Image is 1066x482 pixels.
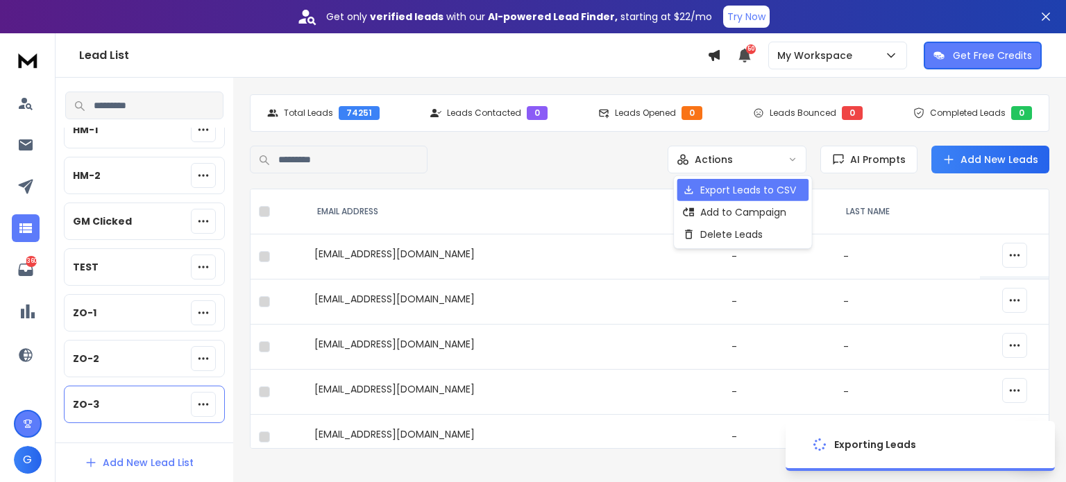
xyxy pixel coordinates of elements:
[339,106,380,120] div: 74251
[727,10,765,24] p: Try Now
[924,42,1042,69] button: Get Free Credits
[314,382,715,402] div: [EMAIL_ADDRESS][DOMAIN_NAME]
[79,47,707,64] h1: Lead List
[835,234,943,279] td: -
[73,397,99,411] p: ZO-3
[314,247,715,266] div: [EMAIL_ADDRESS][DOMAIN_NAME]
[723,6,770,28] button: Try Now
[74,449,205,476] button: Add New Lead List
[73,214,132,228] p: GM Clicked
[842,106,863,120] div: 0
[314,337,715,356] div: [EMAIL_ADDRESS][DOMAIN_NAME]
[527,106,548,120] div: 0
[770,107,836,119] p: Leads Bounced
[73,123,98,137] p: HM-1
[723,234,835,279] td: -
[73,260,99,274] p: TEST
[14,446,42,474] button: G
[723,415,835,460] td: -
[700,227,763,241] p: Delete Leads
[14,47,42,73] img: logo
[723,370,835,415] td: -
[73,352,99,365] p: ZO-2
[953,49,1032,62] p: Get Free Credits
[314,427,715,447] div: [EMAIL_ADDRESS][DOMAIN_NAME]
[700,183,796,197] p: Export Leads to CSV
[284,107,333,119] p: Total Leads
[777,49,858,62] p: My Workspace
[820,146,917,173] button: AI Prompts
[835,325,943,370] td: -
[835,370,943,415] td: -
[73,306,96,320] p: ZO-1
[931,146,1049,173] button: Add New Leads
[314,292,715,311] div: [EMAIL_ADDRESS][DOMAIN_NAME]
[306,189,723,234] th: EMAIL ADDRESS
[695,153,733,166] p: Actions
[835,279,943,325] td: -
[1011,106,1032,120] div: 0
[488,10,618,24] strong: AI-powered Lead Finder,
[682,106,702,120] div: 0
[12,256,40,284] a: 1360
[746,44,756,54] span: 50
[73,169,101,182] p: HM-2
[326,10,712,24] p: Get only with our starting at $22/mo
[615,107,676,119] p: Leads Opened
[370,10,443,24] strong: verified leads
[26,256,37,267] p: 1360
[723,279,835,325] td: -
[942,153,1038,166] a: Add New Leads
[845,153,906,166] span: AI Prompts
[723,325,835,370] td: -
[834,438,916,451] div: Exporting Leads
[835,189,943,234] th: LAST NAME
[700,205,786,219] p: Add to Campaign
[447,107,521,119] p: Leads Contacted
[930,107,1006,119] p: Completed Leads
